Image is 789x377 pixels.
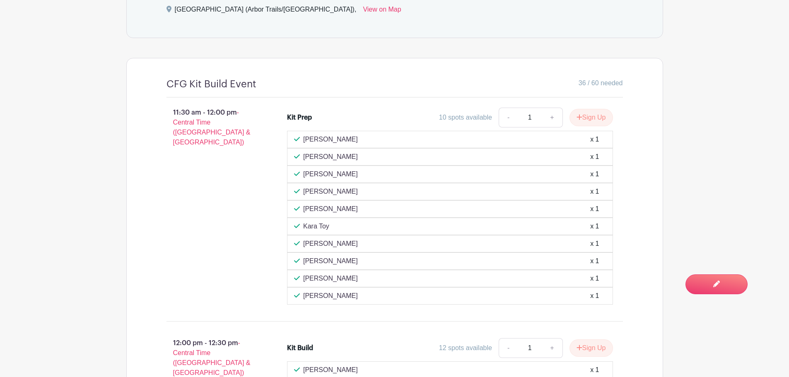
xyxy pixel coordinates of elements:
p: [PERSON_NAME] [303,274,358,283]
div: x 1 [590,204,599,214]
div: x 1 [590,134,599,144]
div: 12 spots available [439,343,492,353]
div: x 1 [590,169,599,179]
button: Sign Up [569,339,613,357]
div: x 1 [590,187,599,197]
div: x 1 [590,239,599,249]
div: x 1 [590,152,599,162]
p: [PERSON_NAME] [303,169,358,179]
a: + [542,108,562,127]
div: x 1 [590,291,599,301]
div: x 1 [590,274,599,283]
p: [PERSON_NAME] [303,204,358,214]
a: View on Map [363,5,401,18]
div: [GEOGRAPHIC_DATA] (Arbor Trails/[GEOGRAPHIC_DATA]), [175,5,357,18]
p: [PERSON_NAME] [303,365,358,375]
div: x 1 [590,365,599,375]
div: 10 spots available [439,113,492,122]
a: - [499,108,518,127]
p: Kara Toy [303,221,329,231]
div: Kit Prep [287,113,312,122]
p: [PERSON_NAME] [303,187,358,197]
p: [PERSON_NAME] [303,291,358,301]
p: [PERSON_NAME] [303,134,358,144]
span: 36 / 60 needed [579,78,623,88]
p: [PERSON_NAME] [303,256,358,266]
div: Kit Build [287,343,313,353]
p: [PERSON_NAME] [303,152,358,162]
a: + [542,338,562,358]
a: - [499,338,518,358]
div: x 1 [590,256,599,266]
p: [PERSON_NAME] [303,239,358,249]
span: - Central Time ([GEOGRAPHIC_DATA] & [GEOGRAPHIC_DATA]) [173,109,251,146]
h4: CFG Kit Build Event [166,78,256,90]
div: x 1 [590,221,599,231]
span: - Central Time ([GEOGRAPHIC_DATA] & [GEOGRAPHIC_DATA]) [173,339,251,376]
button: Sign Up [569,109,613,126]
p: 11:30 am - 12:00 pm [153,104,274,151]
